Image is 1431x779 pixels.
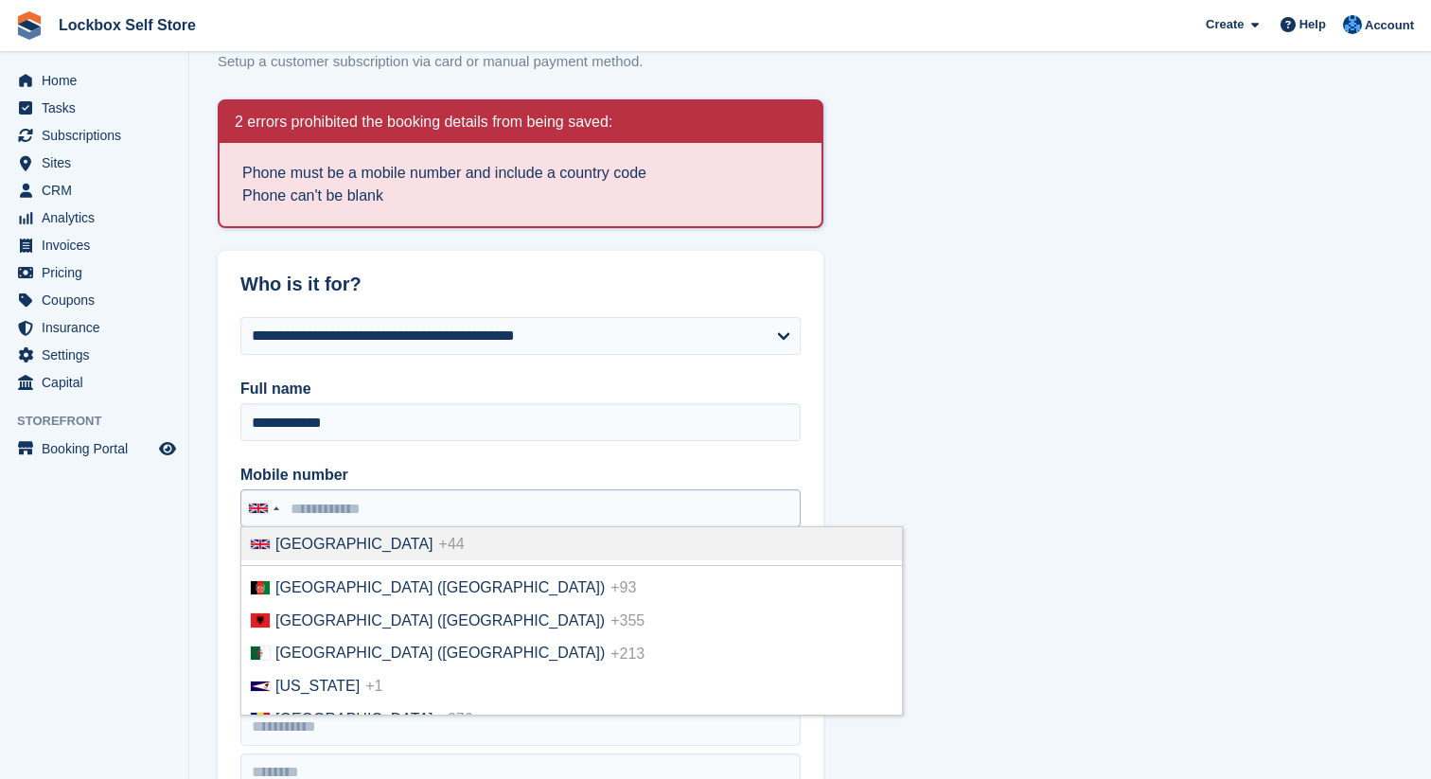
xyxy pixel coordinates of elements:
[218,51,643,73] p: Setup a customer subscription via card or manual payment method.
[9,67,179,94] a: menu
[439,711,473,727] span: +376
[9,342,179,368] a: menu
[42,95,155,121] span: Tasks
[9,95,179,121] a: menu
[42,314,155,341] span: Insurance
[42,204,155,231] span: Analytics
[9,150,179,176] a: menu
[42,287,155,313] span: Coupons
[51,9,203,41] a: Lockbox Self Store
[610,579,636,595] span: +93
[42,259,155,286] span: Pricing
[365,678,382,694] span: +1
[610,645,645,661] span: +213
[235,113,612,132] h2: 2 errors prohibited the booking details from being saved:
[242,185,799,207] li: Phone can't be blank
[1299,15,1326,34] span: Help
[9,314,179,341] a: menu
[9,259,179,286] a: menu
[1206,15,1244,34] span: Create
[9,177,179,204] a: menu
[275,711,433,727] span: [GEOGRAPHIC_DATA]
[9,204,179,231] a: menu
[1365,16,1414,35] span: Account
[275,612,605,629] span: [GEOGRAPHIC_DATA] ([GEOGRAPHIC_DATA])
[240,464,801,487] label: Mobile number
[241,490,285,526] div: United Kingdom: +44
[1343,15,1362,34] img: Naomi Davies
[42,67,155,94] span: Home
[610,612,645,629] span: +355
[242,162,799,185] li: Phone must be a mobile number and include a country code
[9,287,179,313] a: menu
[42,150,155,176] span: Sites
[9,435,179,462] a: menu
[42,342,155,368] span: Settings
[17,412,188,431] span: Storefront
[42,435,155,462] span: Booking Portal
[275,536,433,552] span: [GEOGRAPHIC_DATA]
[42,122,155,149] span: Subscriptions
[240,378,801,400] label: Full name
[240,526,903,716] ul: List of countries
[9,369,179,396] a: menu
[275,678,360,694] span: [US_STATE]
[9,232,179,258] a: menu
[156,437,179,460] a: Preview store
[15,11,44,40] img: stora-icon-8386f47178a22dfd0bd8f6a31ec36ba5ce8667c1dd55bd0f319d3a0aa187defe.svg
[275,645,605,661] span: [GEOGRAPHIC_DATA] (‫[GEOGRAPHIC_DATA]‬‎)
[240,274,801,295] h2: Who is it for?
[275,579,605,595] span: [GEOGRAPHIC_DATA] (‫[GEOGRAPHIC_DATA]‬‎)
[42,369,155,396] span: Capital
[9,122,179,149] a: menu
[439,536,465,552] span: +44
[42,232,155,258] span: Invoices
[42,177,155,204] span: CRM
